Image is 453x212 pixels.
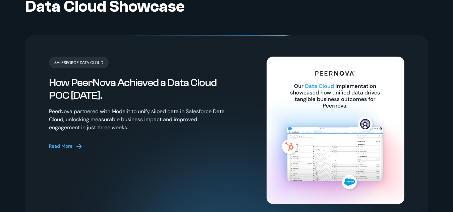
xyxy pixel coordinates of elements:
img: arrow forward [75,142,83,150]
p: Salesforce Data Cloud [49,57,109,68]
div: Read More [49,143,72,150]
p: PeerNova partnered with Modelit to unify siloed data in Salesforce Data Cloud, unlocking measurab... [49,108,226,132]
p: How PeerNova Achieved a Data Cloud POC [DATE]. [49,76,226,102]
a: Read More [49,142,83,150]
